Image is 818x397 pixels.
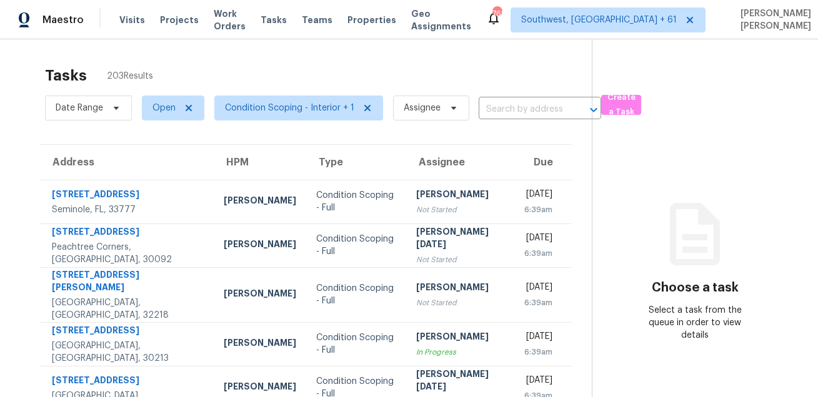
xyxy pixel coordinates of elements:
span: Maestro [42,14,84,26]
div: [STREET_ADDRESS][PERSON_NAME] [52,268,204,297]
span: Create a Task [607,91,635,119]
div: [PERSON_NAME] [224,380,296,396]
th: Type [306,145,406,180]
h2: Tasks [45,69,87,82]
span: Open [152,102,176,114]
span: 203 Results [107,70,153,82]
span: Projects [160,14,199,26]
span: Tasks [261,16,287,24]
div: [PERSON_NAME] [224,194,296,210]
div: [PERSON_NAME] [416,188,504,203]
div: 6:39am [524,297,552,309]
div: [STREET_ADDRESS] [52,225,204,241]
button: Create a Task [601,95,641,115]
div: [PERSON_NAME][DATE] [416,368,504,396]
div: Condition Scoping - Full [316,331,396,356]
span: Geo Assignments [411,7,471,32]
div: Not Started [416,203,504,216]
div: Condition Scoping - Full [316,282,396,307]
th: Due [514,145,572,180]
div: [DATE] [524,330,552,346]
button: Open [585,101,602,119]
span: [PERSON_NAME] [PERSON_NAME] [736,7,811,32]
div: 6:39am [524,346,552,358]
span: Assignee [404,102,441,114]
th: HPM [214,145,306,180]
div: [STREET_ADDRESS] [52,188,204,203]
span: Southwest, [GEOGRAPHIC_DATA] + 61 [521,14,677,26]
div: [PERSON_NAME][DATE] [416,225,504,253]
span: Date Range [56,102,103,114]
th: Address [40,145,214,180]
span: Visits [119,14,145,26]
span: Condition Scoping - Interior + 1 [225,102,354,114]
div: [DATE] [524,232,552,247]
div: Seminole, FL, 33777 [52,203,204,216]
div: [DATE] [524,374,552,390]
div: [PERSON_NAME] [224,287,296,303]
th: Assignee [406,145,514,180]
div: [GEOGRAPHIC_DATA], [GEOGRAPHIC_DATA], 32218 [52,297,204,321]
h3: Choose a task [652,282,739,294]
div: [STREET_ADDRESS] [52,324,204,340]
div: [DATE] [524,188,552,203]
div: In Progress [416,346,504,358]
div: Peachtree Corners, [GEOGRAPHIC_DATA], 30092 [52,241,204,266]
span: Properties [347,14,396,26]
span: Teams [302,14,332,26]
div: [STREET_ADDRESS] [52,374,204,390]
div: Condition Scoping - Full [316,189,396,214]
div: 6:39am [524,247,552,260]
div: Select a task from the queue in order to view details [644,304,747,341]
div: 762 [492,7,501,20]
div: [GEOGRAPHIC_DATA], [GEOGRAPHIC_DATA], 30213 [52,340,204,365]
div: [PERSON_NAME] [416,281,504,297]
span: Work Orders [214,7,246,32]
div: Not Started [416,253,504,266]
div: [PERSON_NAME] [224,238,296,253]
div: [DATE] [524,281,552,297]
input: Search by address [479,100,566,119]
div: [PERSON_NAME] [224,336,296,352]
div: Condition Scoping - Full [316,233,396,258]
div: [PERSON_NAME] [416,330,504,346]
div: 6:39am [524,203,552,216]
div: Not Started [416,297,504,309]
